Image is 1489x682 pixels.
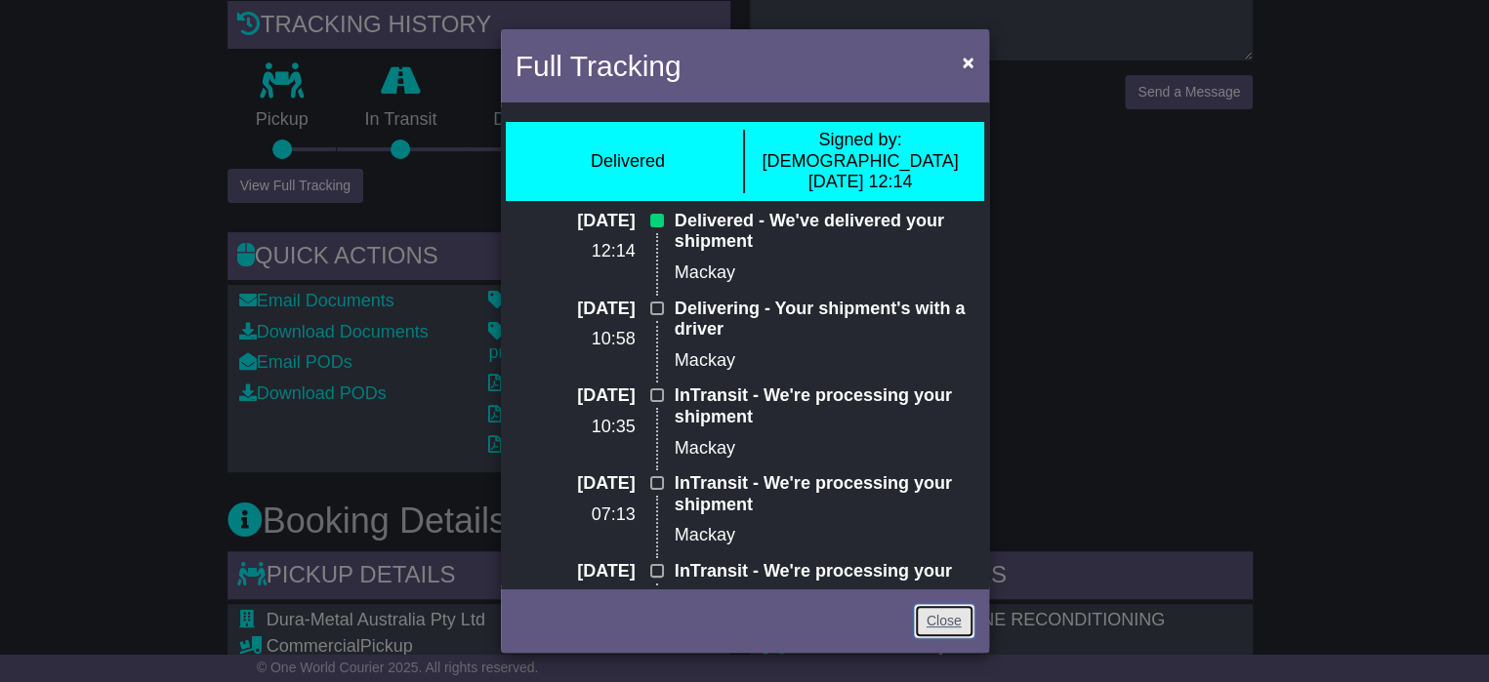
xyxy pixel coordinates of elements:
p: 07:13 [516,504,636,526]
p: Delivered - We've delivered your shipment [675,211,974,253]
span: Signed by: [818,130,901,149]
button: Close [952,42,983,82]
p: Mackay [675,438,974,460]
p: [DATE] [516,385,636,407]
p: Mackay [675,262,974,284]
div: [DEMOGRAPHIC_DATA] [DATE] 12:14 [755,130,967,193]
p: Mackay [675,525,974,546]
p: 10:35 [516,417,636,438]
p: Delivering - Your shipment's with a driver [675,299,974,341]
p: [DATE] [516,561,636,582]
span: × [962,51,973,73]
h4: Full Tracking [516,44,682,88]
p: [DATE] [516,211,636,232]
a: Close [914,604,974,638]
p: [DATE] [516,299,636,320]
p: InTransit - We're processing your shipment [675,561,974,603]
p: Mackay [675,350,974,372]
div: Delivered [591,151,665,173]
p: 12:14 [516,241,636,262]
p: InTransit - We're processing your shipment [675,385,974,427]
p: 10:58 [516,329,636,350]
p: InTransit - We're processing your shipment [675,473,974,515]
p: [DATE] [516,473,636,495]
